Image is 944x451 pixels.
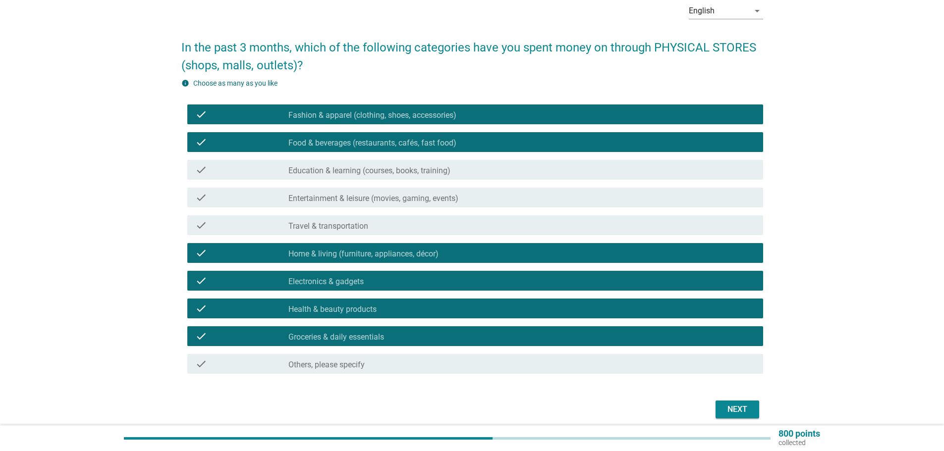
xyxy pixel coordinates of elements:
label: Home & living (furniture, appliances, décor) [288,249,439,259]
i: info [181,79,189,87]
label: Choose as many as you like [193,79,278,87]
label: Food & beverages (restaurants, cafés, fast food) [288,138,456,148]
i: check [195,302,207,314]
p: 800 points [778,429,820,438]
label: Fashion & apparel (clothing, shoes, accessories) [288,110,456,120]
i: check [195,108,207,120]
i: check [195,136,207,148]
label: Entertainment & leisure (movies, gaming, events) [288,194,458,203]
label: Health & beauty products [288,304,377,314]
button: Next [716,401,759,418]
i: check [195,275,207,287]
div: English [689,6,715,15]
i: check [195,219,207,231]
label: Others, please specify [288,360,365,370]
label: Electronics & gadgets [288,277,364,287]
label: Groceries & daily essentials [288,332,384,342]
div: Next [723,403,751,415]
i: check [195,247,207,259]
h2: In the past 3 months, which of the following categories have you spent money on through PHYSICAL ... [181,29,763,74]
label: Travel & transportation [288,221,368,231]
i: check [195,164,207,176]
i: check [195,192,207,203]
label: Education & learning (courses, books, training) [288,166,450,176]
p: collected [778,438,820,447]
i: check [195,358,207,370]
i: arrow_drop_down [751,5,763,17]
i: check [195,330,207,342]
